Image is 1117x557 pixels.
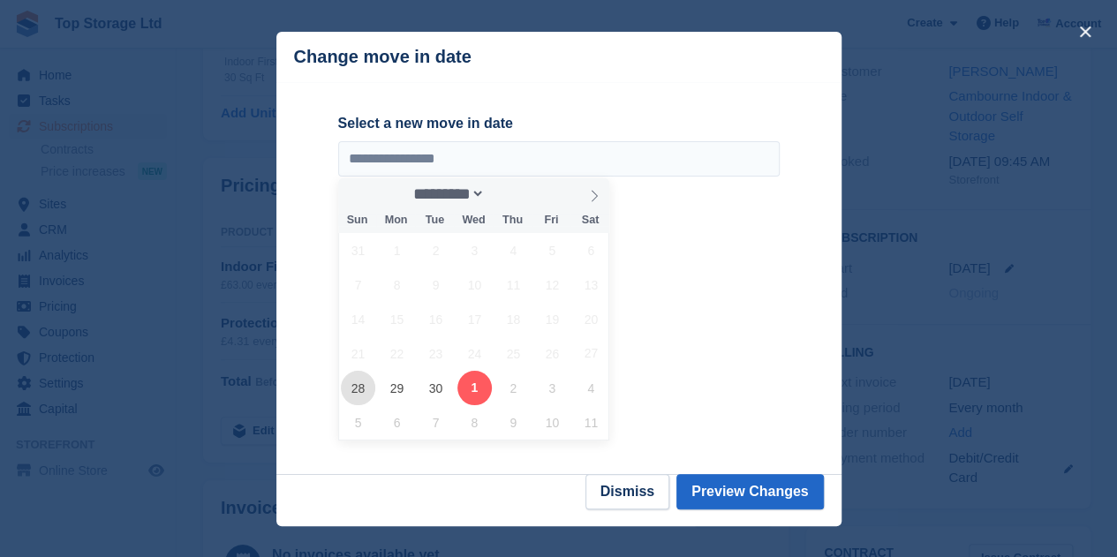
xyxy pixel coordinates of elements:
button: Preview Changes [676,474,824,509]
span: Mon [376,215,415,226]
span: August 31, 2025 [341,233,375,267]
button: Dismiss [585,474,669,509]
span: September 29, 2025 [380,371,414,405]
span: Tue [415,215,454,226]
span: September 9, 2025 [419,267,453,302]
span: September 14, 2025 [341,302,375,336]
span: September 19, 2025 [535,302,570,336]
span: September 7, 2025 [341,267,375,302]
p: Change move in date [294,47,472,67]
span: Sun [338,215,377,226]
span: September 23, 2025 [419,336,453,371]
span: September 24, 2025 [457,336,492,371]
span: September 30, 2025 [419,371,453,405]
span: September 4, 2025 [496,233,531,267]
span: September 5, 2025 [535,233,570,267]
span: September 26, 2025 [535,336,570,371]
span: September 12, 2025 [535,267,570,302]
span: October 4, 2025 [574,371,608,405]
span: September 13, 2025 [574,267,608,302]
span: September 16, 2025 [419,302,453,336]
span: September 22, 2025 [380,336,414,371]
span: Wed [454,215,493,226]
input: Year [485,184,540,203]
label: Select a new move in date [338,113,780,134]
span: September 17, 2025 [457,302,492,336]
span: September 10, 2025 [457,267,492,302]
select: Month [407,184,485,203]
span: September 2, 2025 [419,233,453,267]
span: September 1, 2025 [380,233,414,267]
span: September 3, 2025 [457,233,492,267]
span: October 1, 2025 [457,371,492,405]
span: September 18, 2025 [496,302,531,336]
span: October 9, 2025 [496,405,531,440]
span: October 5, 2025 [341,405,375,440]
span: October 7, 2025 [419,405,453,440]
span: September 8, 2025 [380,267,414,302]
button: close [1071,18,1099,46]
span: October 6, 2025 [380,405,414,440]
span: Thu [493,215,532,226]
span: Fri [532,215,570,226]
span: September 25, 2025 [496,336,531,371]
span: Sat [570,215,609,226]
span: October 11, 2025 [574,405,608,440]
span: October 3, 2025 [535,371,570,405]
span: September 11, 2025 [496,267,531,302]
span: October 2, 2025 [496,371,531,405]
span: September 6, 2025 [574,233,608,267]
span: September 27, 2025 [574,336,608,371]
span: October 10, 2025 [535,405,570,440]
span: September 28, 2025 [341,371,375,405]
span: October 8, 2025 [457,405,492,440]
span: September 20, 2025 [574,302,608,336]
span: September 21, 2025 [341,336,375,371]
span: September 15, 2025 [380,302,414,336]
